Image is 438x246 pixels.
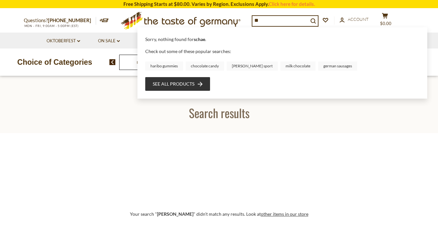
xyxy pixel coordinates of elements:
img: previous arrow [109,59,116,65]
a: [PERSON_NAME] sport [227,61,278,71]
div: Instant Search Results [137,27,427,99]
h1: Search results [20,105,418,120]
a: See all products [153,80,203,88]
a: Oktoberfest [47,37,80,45]
a: On Sale [98,37,120,45]
a: [PHONE_NUMBER] [48,17,91,23]
a: chocolate candy [186,61,224,71]
button: $0.00 [375,13,395,29]
b: schae [194,36,205,42]
p: Questions? [24,16,96,25]
a: haribo gummies [145,61,183,71]
span: Your search " " didn't match any results. Look at [130,211,308,217]
a: other items in our store [261,211,308,217]
div: Sorry, nothing found for . [145,36,419,48]
b: [PERSON_NAME] [157,211,193,217]
span: $0.00 [380,21,391,26]
span: MON - FRI, 9:00AM - 5:00PM (EST) [24,24,79,28]
a: Account [340,16,369,23]
a: milk chocolate [280,61,316,71]
a: german sausages [318,61,357,71]
span: Account [348,17,369,22]
a: Click here for details. [269,1,315,7]
a: Food By Category [137,60,168,65]
div: Check out some of these popular searches: [145,48,419,71]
